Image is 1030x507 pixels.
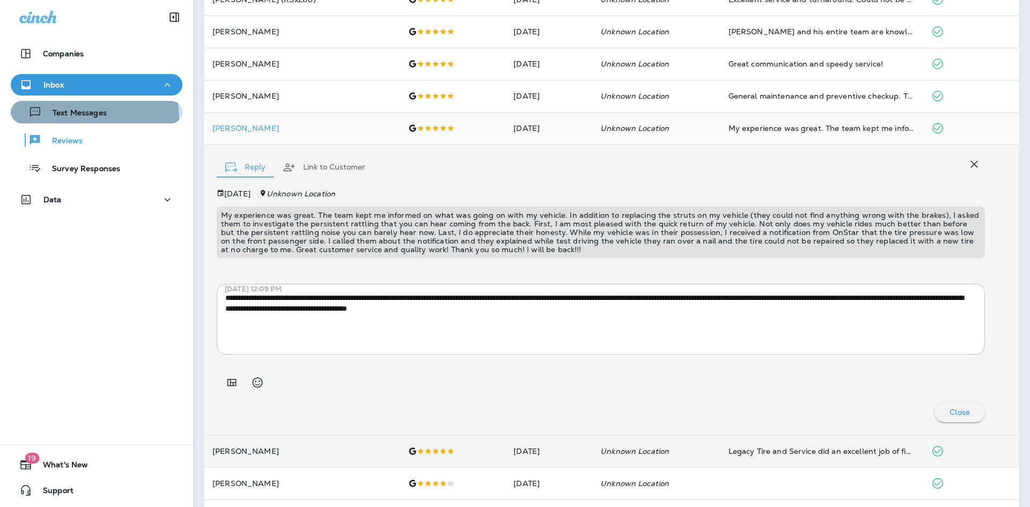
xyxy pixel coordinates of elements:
[42,108,107,119] p: Text Messages
[212,60,391,68] p: [PERSON_NAME]
[217,148,274,187] button: Reply
[600,91,669,101] em: Unknown Location
[600,479,669,488] em: Unknown Location
[505,467,592,499] td: [DATE]
[41,136,83,146] p: Reviews
[11,189,182,210] button: Data
[225,285,993,293] p: [DATE] 12:09 PM
[11,101,182,123] button: Text Messages
[159,6,189,28] button: Collapse Sidebar
[600,446,669,456] em: Unknown Location
[212,27,391,36] p: [PERSON_NAME]
[32,460,88,473] span: What's New
[212,124,391,133] div: Click to view Customer Drawer
[11,480,182,501] button: Support
[212,92,391,100] p: [PERSON_NAME]
[43,80,64,89] p: Inbox
[11,74,182,95] button: Inbox
[950,408,970,416] p: Close
[224,189,251,198] p: [DATE]
[505,80,592,112] td: [DATE]
[25,453,39,464] span: 19
[274,148,374,187] button: Link to Customer
[11,43,182,64] button: Companies
[41,164,120,174] p: Survey Responses
[11,157,182,179] button: Survey Responses
[935,402,985,422] button: Close
[43,49,84,58] p: Companies
[729,26,914,37] div: Brian and his entire team are knowledgeable, friendly and gives fast and fair service
[11,454,182,475] button: 19What's New
[600,59,669,69] em: Unknown Location
[729,446,914,457] div: Legacy Tire and Service did an excellent job of fixing an air conditioning problem and fixing an ...
[729,91,914,101] div: General maintenance and preventive checkup. Tire rotation and brake check.
[221,372,242,393] button: Add in a premade template
[505,48,592,80] td: [DATE]
[505,112,592,144] td: [DATE]
[212,479,391,488] p: [PERSON_NAME]
[505,435,592,467] td: [DATE]
[43,195,62,204] p: Data
[729,123,914,134] div: My experience was great. The team kept me informed on what was going on with my vehicle. In addit...
[221,211,981,254] p: My experience was great. The team kept me informed on what was going on with my vehicle. In addit...
[505,16,592,48] td: [DATE]
[729,58,914,69] div: Great communication and speedy service!
[212,124,391,133] p: [PERSON_NAME]
[267,189,335,199] em: Unknown Location
[32,486,73,499] span: Support
[600,27,669,36] em: Unknown Location
[212,447,391,455] p: [PERSON_NAME]
[600,123,669,133] em: Unknown Location
[247,372,268,393] button: Select an emoji
[11,129,182,151] button: Reviews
